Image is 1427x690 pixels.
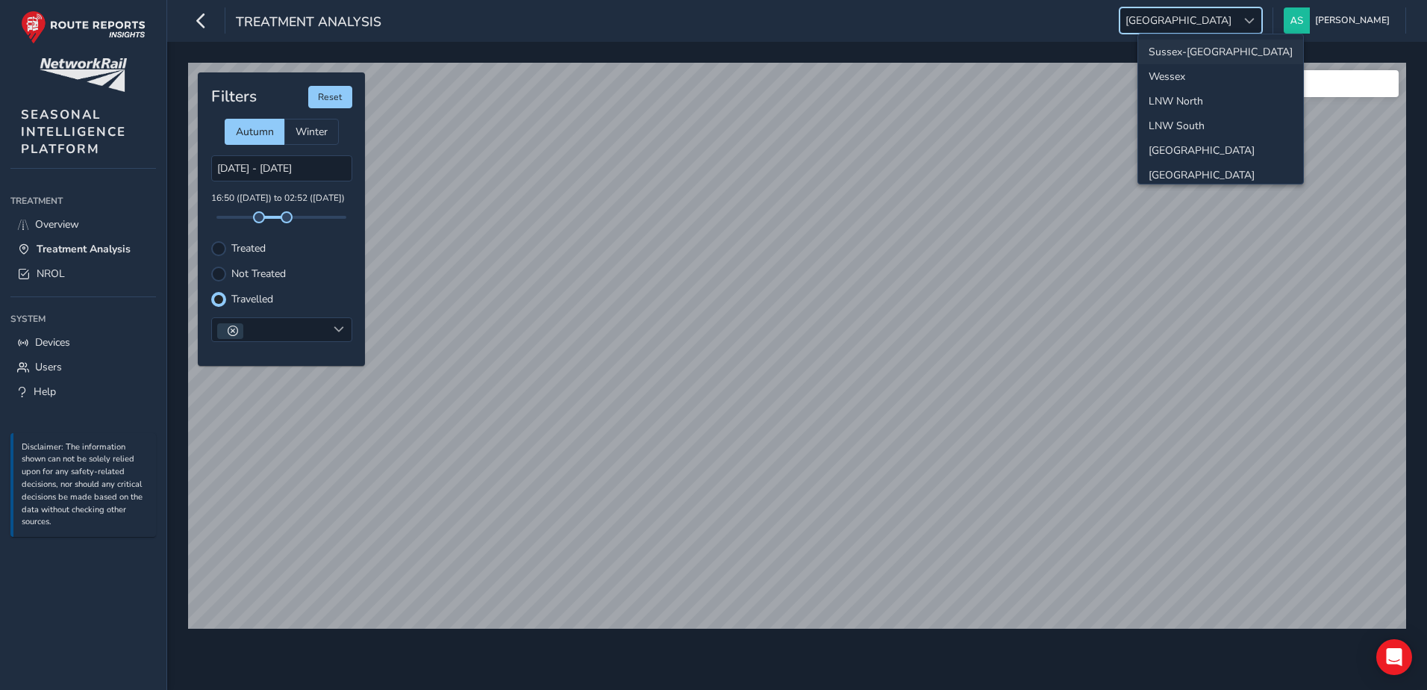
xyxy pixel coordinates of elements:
label: Not Treated [231,269,286,279]
li: LNW North [1138,89,1303,114]
a: Treatment Analysis [10,237,156,261]
p: 16:50 ([DATE]) to 02:52 ([DATE]) [211,192,352,205]
a: Help [10,379,156,404]
span: [PERSON_NAME] [1315,7,1390,34]
input: Search [1220,70,1399,97]
button: Reset [308,86,352,108]
span: Treatment Analysis [236,13,381,34]
span: NROL [37,267,65,281]
a: Overview [10,212,156,237]
label: Treated [231,243,266,254]
li: LNW South [1138,114,1303,138]
div: Open Intercom Messenger [1376,639,1412,675]
div: Autumn [225,119,284,145]
li: Wessex [1138,64,1303,89]
li: Wales [1138,163,1303,187]
div: Winter [284,119,339,145]
span: Overview [35,217,79,231]
img: customer logo [40,58,127,92]
span: Autumn [236,125,274,139]
li: North and East [1138,138,1303,163]
button: [PERSON_NAME] [1284,7,1395,34]
div: System [10,308,156,330]
canvas: Map [188,63,1406,629]
span: Devices [35,335,70,349]
li: Sussex-Kent [1138,40,1303,64]
img: rr logo [21,10,146,44]
img: diamond-layout [1284,7,1310,34]
span: Help [34,385,56,399]
p: Disclaimer: The information shown can not be solely relied upon for any safety-related decisions,... [22,441,149,529]
div: Treatment [10,190,156,212]
span: [GEOGRAPHIC_DATA] [1120,8,1237,33]
span: Users [35,360,62,374]
a: NROL [10,261,156,286]
a: Devices [10,330,156,355]
span: Winter [296,125,328,139]
span: SEASONAL INTELLIGENCE PLATFORM [21,106,126,158]
span: Treatment Analysis [37,242,131,256]
a: Users [10,355,156,379]
h4: Filters [211,87,257,106]
label: Travelled [231,294,273,305]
